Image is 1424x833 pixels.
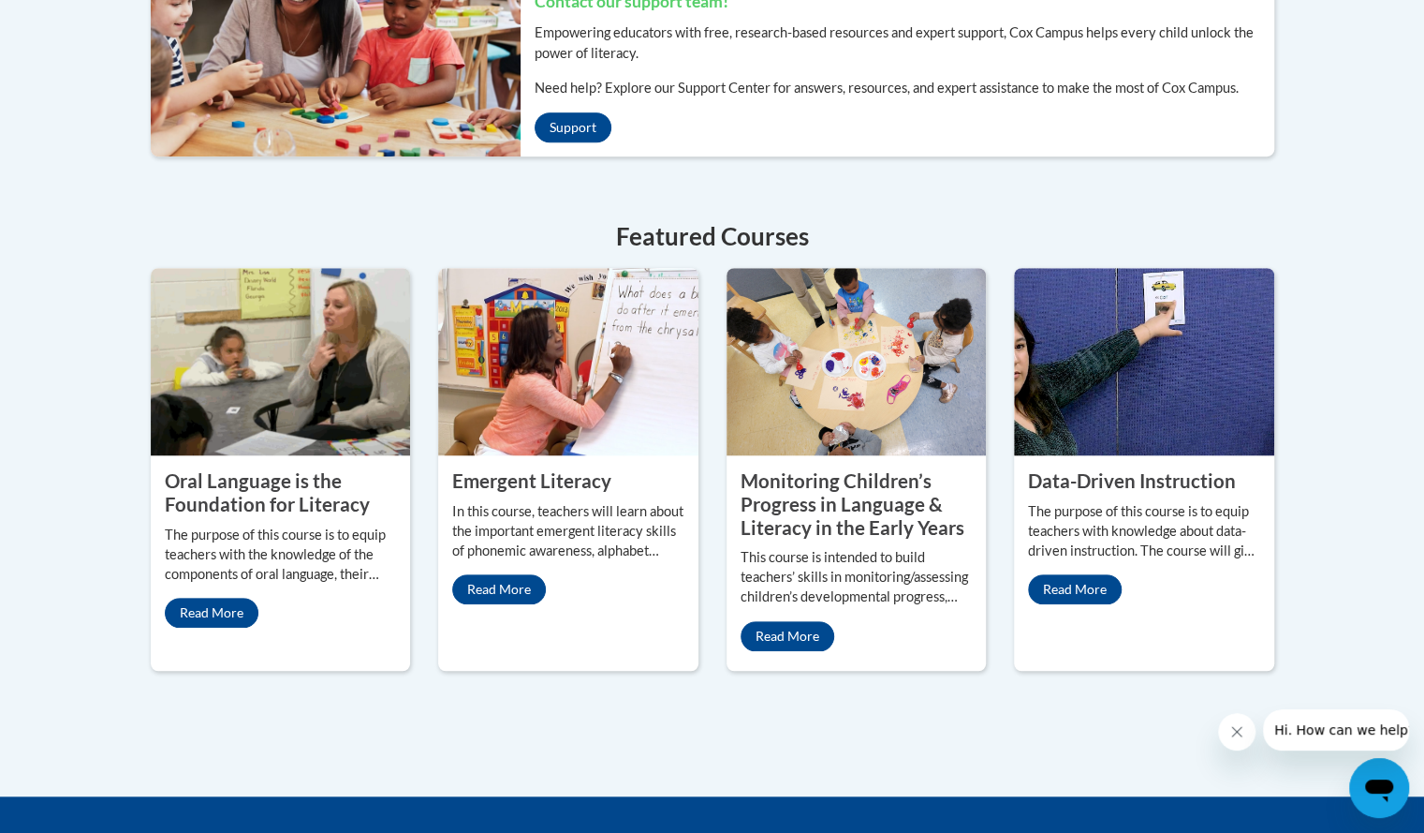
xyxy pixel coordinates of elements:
[452,502,684,561] p: In this course, teachers will learn about the important emergent literacy skills of phonemic awar...
[151,218,1274,255] h4: Featured Courses
[741,548,973,607] p: This course is intended to build teachers’ skills in monitoring/assessing children’s developmenta...
[535,22,1274,64] p: Empowering educators with free, research-based resources and expert support, Cox Campus helps eve...
[727,268,987,455] img: Monitoring Children’s Progress in Language & Literacy in the Early Years
[438,268,698,455] img: Emergent Literacy
[1014,268,1274,455] img: Data-Driven Instruction
[1028,502,1260,561] p: The purpose of this course is to equip teachers with knowledge about data-driven instruction. The...
[11,13,152,28] span: Hi. How can we help?
[1028,574,1122,604] a: Read More
[1349,758,1409,818] iframe: Button to launch messaging window
[151,268,411,455] img: Oral Language is the Foundation for Literacy
[741,621,834,651] a: Read More
[741,469,964,538] property: Monitoring Children’s Progress in Language & Literacy in the Early Years
[1218,713,1255,751] iframe: Close message
[165,469,370,515] property: Oral Language is the Foundation for Literacy
[535,112,611,142] a: Support
[452,469,611,492] property: Emergent Literacy
[535,78,1274,98] p: Need help? Explore our Support Center for answers, resources, and expert assistance to make the m...
[1028,469,1236,492] property: Data-Driven Instruction
[165,598,258,628] a: Read More
[1263,709,1409,751] iframe: Message from company
[165,526,397,585] p: The purpose of this course is to equip teachers with the knowledge of the components of oral lang...
[452,574,546,604] a: Read More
